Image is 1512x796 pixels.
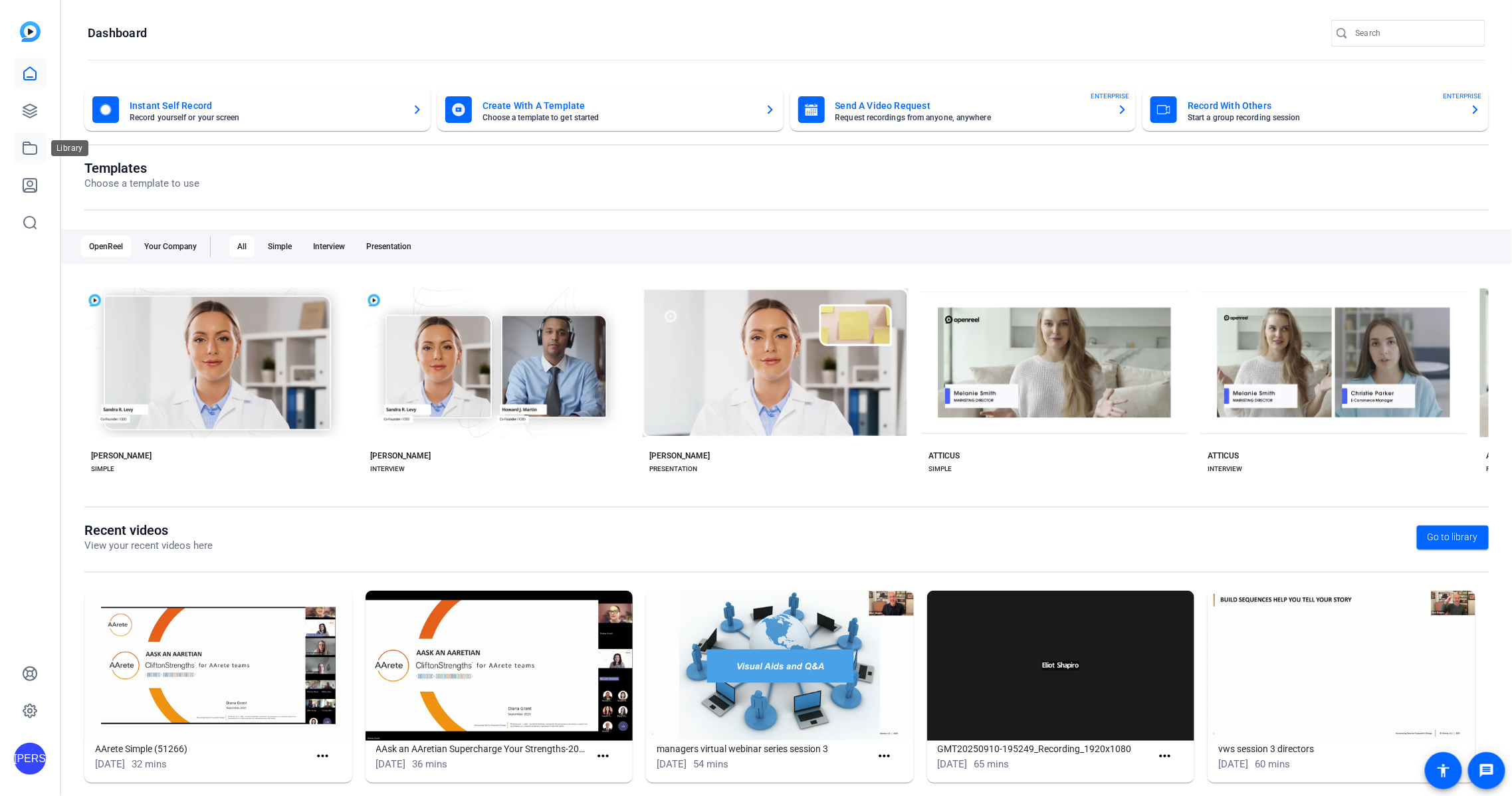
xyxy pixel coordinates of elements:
div: INTERVIEW [370,464,405,474]
div: SIMPLE [928,464,952,474]
mat-icon: more_horiz [314,748,331,765]
span: [DATE] [657,758,687,770]
span: ENTERPRISE [1444,91,1482,101]
mat-card-subtitle: Choose a template to get started [483,114,754,122]
img: AAsk an AAretian Supercharge Your Strengths-20250910_125602-Meeting Recording [366,591,633,741]
span: [DATE] [938,758,968,770]
mat-card-subtitle: Record yourself or your screen [130,114,401,122]
div: [PERSON_NAME] [91,450,152,461]
button: Create With A TemplateChoose a template to get started [437,88,784,131]
img: managers virtual webinar series session 3 [646,591,914,741]
div: [PERSON_NAME] [370,450,431,461]
mat-icon: more_horiz [1157,748,1174,765]
p: View your recent videos here [84,538,213,553]
span: [DATE] [376,758,406,770]
img: GMT20250910-195249_Recording_1920x1080 [927,591,1195,741]
img: AArete Simple (51266) [84,591,352,741]
div: [PERSON_NAME] [14,743,46,775]
mat-card-title: Send A Video Request [835,98,1107,114]
h1: managers virtual webinar series session 3 [657,741,871,757]
span: 32 mins [132,758,167,770]
mat-card-subtitle: Start a group recording session [1188,114,1459,122]
div: Your Company [136,236,205,257]
mat-card-title: Create With A Template [483,98,754,114]
mat-card-subtitle: Request recordings from anyone, anywhere [835,114,1107,122]
div: OpenReel [81,236,131,257]
mat-icon: more_horiz [595,748,611,765]
mat-card-title: Record With Others [1188,98,1459,114]
h1: AAsk an AAretian Supercharge Your Strengths-20250910_125602-Meeting Recording [376,741,590,757]
span: [DATE] [95,758,125,770]
p: Choose a template to use [84,176,199,191]
h1: AArete Simple (51266) [95,741,309,757]
div: ATTICUS [1208,450,1239,461]
h1: vws session 3 directors [1218,741,1432,757]
div: PRESENTATION [649,464,697,474]
mat-card-title: Instant Self Record [130,98,401,114]
img: blue-gradient.svg [20,21,41,42]
div: Interview [305,236,353,257]
div: Presentation [358,236,419,257]
div: SIMPLE [91,464,114,474]
mat-icon: more_horiz [1438,748,1454,765]
mat-icon: message [1479,763,1495,779]
mat-icon: more_horiz [876,748,893,765]
h1: Recent videos [84,522,213,538]
h1: Templates [84,160,199,176]
button: Send A Video RequestRequest recordings from anyone, anywhereENTERPRISE [790,88,1136,131]
div: [PERSON_NAME] [649,450,710,461]
span: Go to library [1428,530,1478,544]
mat-icon: accessibility [1436,763,1452,779]
div: Simple [260,236,300,257]
span: 65 mins [974,758,1010,770]
span: ENTERPRISE [1091,91,1129,101]
img: vws session 3 directors [1208,591,1475,741]
span: 60 mins [1255,758,1290,770]
button: Record With OthersStart a group recording sessionENTERPRISE [1142,88,1489,131]
div: ATTICUS [928,450,960,461]
input: Search [1355,25,1475,41]
span: 54 mins [693,758,728,770]
button: Instant Self RecordRecord yourself or your screen [84,88,431,131]
div: All [229,236,255,257]
h1: Dashboard [88,25,147,41]
h1: GMT20250910-195249_Recording_1920x1080 [938,741,1152,757]
span: [DATE] [1218,758,1248,770]
span: 36 mins [413,758,448,770]
a: Go to library [1417,526,1489,549]
div: INTERVIEW [1208,464,1242,474]
div: Library [51,140,88,156]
